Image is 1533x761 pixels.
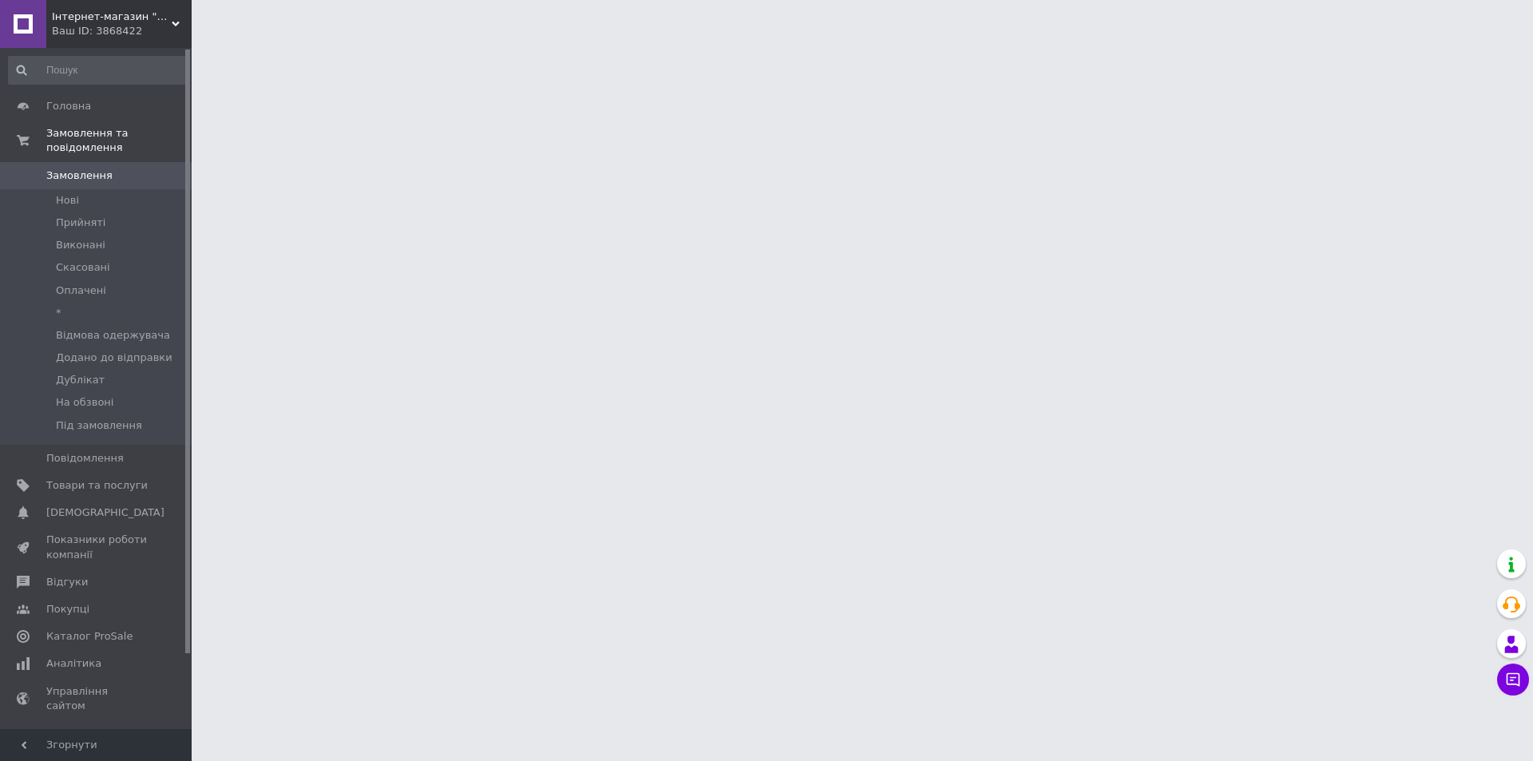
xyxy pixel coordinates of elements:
span: Інтернет-магазин "Silvo" [52,10,172,24]
button: Чат з покупцем [1497,664,1529,696]
span: Виконані [56,238,105,252]
span: Повідомлення [46,451,124,466]
span: Замовлення [46,168,113,183]
span: Замовлення та повідомлення [46,126,192,155]
span: Головна [46,99,91,113]
div: Ваш ID: 3868422 [52,24,192,38]
span: Покупці [46,602,89,616]
span: Прийняті [56,216,105,230]
span: Товари та послуги [46,478,148,493]
span: Управління сайтом [46,684,148,713]
span: Відмова одержувача [56,328,170,343]
input: Пошук [8,56,188,85]
span: Оплачені [56,283,106,298]
span: Відгуки [46,575,88,589]
span: Нові [56,193,79,208]
span: Показники роботи компанії [46,533,148,561]
span: [DEMOGRAPHIC_DATA] [46,505,164,520]
span: На обзвоні [56,395,113,410]
span: Аналітика [46,656,101,671]
span: Гаманець компанії [46,726,148,755]
span: Під замовлення [56,418,142,433]
span: Скасовані [56,260,110,275]
span: Дублікат [56,373,105,387]
span: Додано до відправки [56,351,172,365]
span: Каталог ProSale [46,629,133,644]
